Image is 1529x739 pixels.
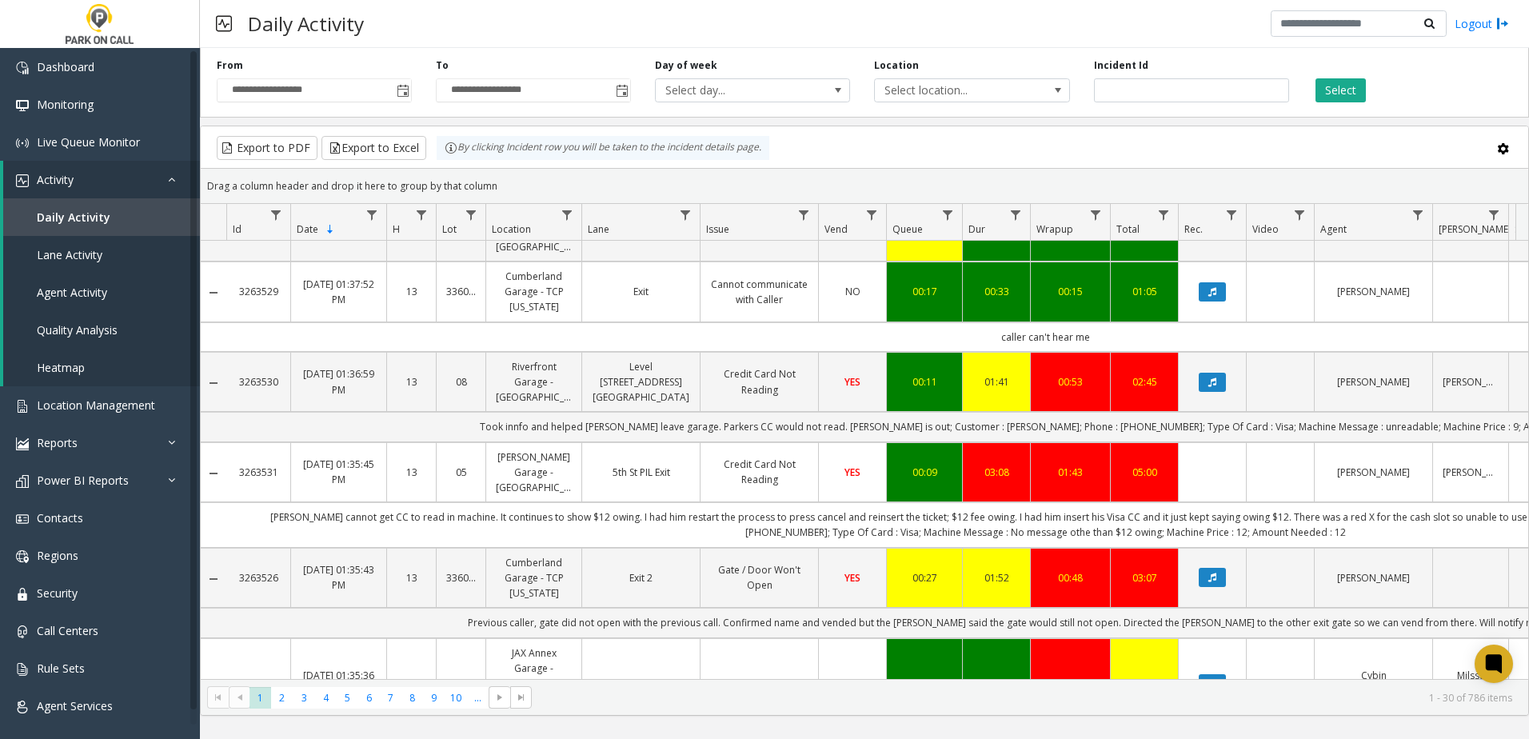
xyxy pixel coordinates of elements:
[16,663,29,676] img: 'icon'
[1483,204,1505,226] a: Parker Filter Menu
[233,222,242,236] span: Id
[592,284,690,299] a: Exit
[972,284,1020,299] div: 00:33
[1153,204,1175,226] a: Total Filter Menu
[393,79,411,102] span: Toggle popup
[972,676,1020,691] div: 01:19
[892,222,923,236] span: Queue
[37,322,118,338] span: Quality Analysis
[1040,284,1100,299] a: 00:15
[324,223,337,236] span: Sortable
[236,676,281,691] a: 3263527
[824,222,848,236] span: Vend
[844,571,860,585] span: YES
[265,204,287,226] a: Id Filter Menu
[896,284,952,299] div: 00:17
[1040,465,1100,480] a: 01:43
[37,435,78,450] span: Reports
[37,134,140,150] span: Live Queue Monitor
[37,59,94,74] span: Dashboard
[397,676,426,691] a: 13
[446,374,476,389] a: 08
[393,222,400,236] span: H
[16,174,29,187] img: 'icon'
[793,204,815,226] a: Issue Filter Menu
[1324,374,1423,389] a: [PERSON_NAME]
[828,465,876,480] a: YES
[397,284,426,299] a: 13
[1221,204,1243,226] a: Rec. Filter Menu
[397,374,426,389] a: 13
[446,284,476,299] a: 336021
[1439,222,1511,236] span: [PERSON_NAME]
[1443,465,1499,480] a: [PERSON_NAME]
[710,366,808,397] a: Credit Card Not Reading
[236,284,281,299] a: 3263529
[37,510,83,525] span: Contacts
[437,136,769,160] div: By clicking Incident row you will be taken to the incident details page.
[3,349,200,386] a: Heatmap
[3,311,200,349] a: Quality Analysis
[361,204,383,226] a: Date Filter Menu
[16,437,29,450] img: 'icon'
[216,4,232,43] img: pageIcon
[844,677,860,690] span: YES
[1040,374,1100,389] div: 00:53
[201,172,1528,200] div: Drag a column header and drop it here to group by that column
[201,678,226,691] a: Collapse Details
[861,204,883,226] a: Vend Filter Menu
[301,277,377,307] a: [DATE] 01:37:52 PM
[972,570,1020,585] a: 01:52
[496,269,572,315] a: Cumberland Garage - TCP [US_STATE]
[896,374,952,389] a: 00:11
[896,465,952,480] div: 00:09
[397,465,426,480] a: 13
[16,588,29,601] img: 'icon'
[496,645,572,722] a: JAX Annex Garage - Universal Parking [GEOGRAPHIC_DATA]
[972,465,1020,480] a: 03:08
[1324,668,1423,698] a: Cybin [PERSON_NAME]
[397,570,426,585] a: 13
[1120,374,1168,389] a: 02:45
[1120,570,1168,585] a: 03:07
[710,277,808,307] a: Cannot communicate with Caller
[592,676,690,691] a: Forsyth Exit
[240,4,372,43] h3: Daily Activity
[1094,58,1148,73] label: Incident Id
[896,676,952,691] a: 00:19
[315,687,337,709] span: Page 4
[896,570,952,585] a: 00:27
[710,562,808,593] a: Gate / Door Won't Open
[972,374,1020,389] a: 01:41
[37,548,78,563] span: Regions
[201,204,1528,679] div: Data table
[1496,15,1509,32] img: logout
[37,172,74,187] span: Activity
[592,465,690,480] a: 5th St PIL Exit
[37,285,107,300] span: Agent Activity
[493,691,506,704] span: Go to the next page
[588,222,609,236] span: Lane
[16,137,29,150] img: 'icon'
[1005,204,1027,226] a: Dur Filter Menu
[515,691,528,704] span: Go to the last page
[937,204,959,226] a: Queue Filter Menu
[613,79,630,102] span: Toggle popup
[217,136,317,160] button: Export to PDF
[236,465,281,480] a: 3263531
[301,366,377,397] a: [DATE] 01:36:59 PM
[358,687,380,709] span: Page 6
[844,375,860,389] span: YES
[655,58,717,73] label: Day of week
[201,286,226,299] a: Collapse Details
[37,247,102,262] span: Lane Activity
[3,274,200,311] a: Agent Activity
[828,284,876,299] a: NO
[706,222,729,236] span: Issue
[1040,570,1100,585] a: 00:48
[968,222,985,236] span: Dur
